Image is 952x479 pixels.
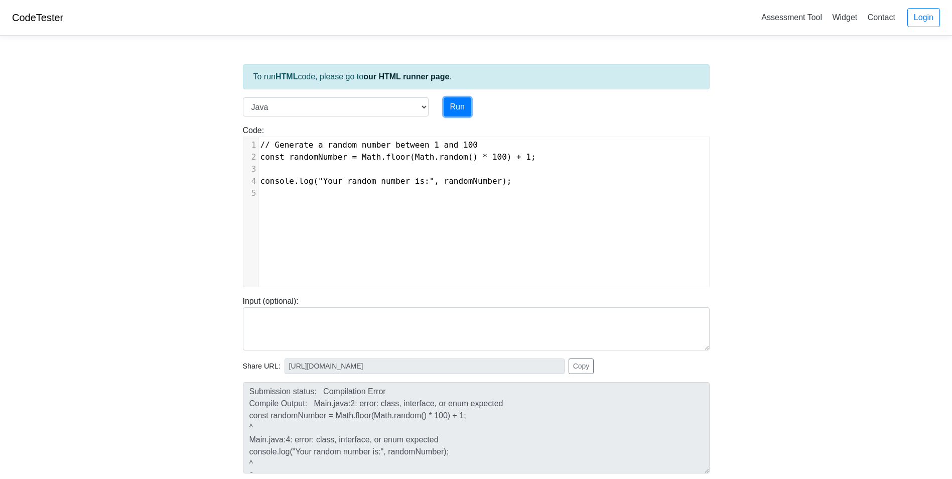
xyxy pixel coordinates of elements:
[243,139,258,151] div: 1
[243,361,281,372] span: Share URL:
[260,176,512,186] span: console.log("Your random number is:", randomNumber);
[243,175,258,187] div: 4
[243,64,710,89] div: To run code, please go to .
[260,140,478,150] span: // Generate a random number between 1 and 100
[235,125,717,287] div: Code:
[285,358,565,374] input: No share available yet
[907,8,940,27] a: Login
[12,12,63,23] a: CodeTester
[243,187,258,199] div: 5
[243,151,258,163] div: 2
[444,97,471,116] button: Run
[864,9,899,26] a: Contact
[276,72,298,81] strong: HTML
[260,152,536,162] span: const randomNumber = Math.floor(Math.random() * 100) + 1;
[243,163,258,175] div: 3
[569,358,594,374] button: Copy
[757,9,826,26] a: Assessment Tool
[828,9,861,26] a: Widget
[235,295,717,350] div: Input (optional):
[363,72,449,81] a: our HTML runner page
